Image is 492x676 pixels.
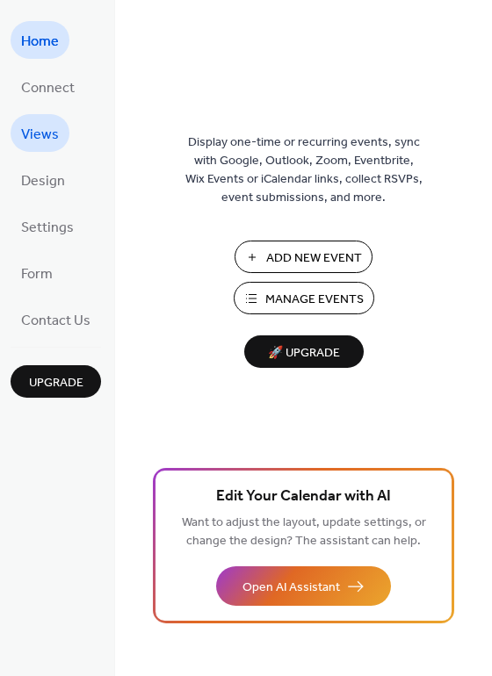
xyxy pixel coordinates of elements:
a: Contact Us [11,300,101,338]
a: Settings [11,207,84,245]
span: Form [21,261,53,288]
span: Open AI Assistant [242,579,340,597]
span: 🚀 Upgrade [255,342,353,365]
a: Form [11,254,63,291]
button: Open AI Assistant [216,566,391,606]
span: Want to adjust the layout, update settings, or change the design? The assistant can help. [182,511,426,553]
span: Home [21,28,59,55]
a: Design [11,161,76,198]
span: Settings [21,214,74,241]
span: Upgrade [29,374,83,392]
span: Display one-time or recurring events, sync with Google, Outlook, Zoom, Eventbrite, Wix Events or ... [185,133,423,207]
span: Contact Us [21,307,90,334]
a: Views [11,114,69,152]
span: Edit Your Calendar with AI [216,485,391,509]
button: 🚀 Upgrade [244,335,364,368]
a: Home [11,21,69,59]
span: Views [21,121,59,148]
span: Connect [21,75,75,102]
button: Upgrade [11,365,101,398]
button: Add New Event [235,241,373,273]
span: Add New Event [266,249,362,268]
button: Manage Events [234,282,374,314]
a: Connect [11,68,85,105]
span: Manage Events [265,291,364,309]
span: Design [21,168,65,195]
